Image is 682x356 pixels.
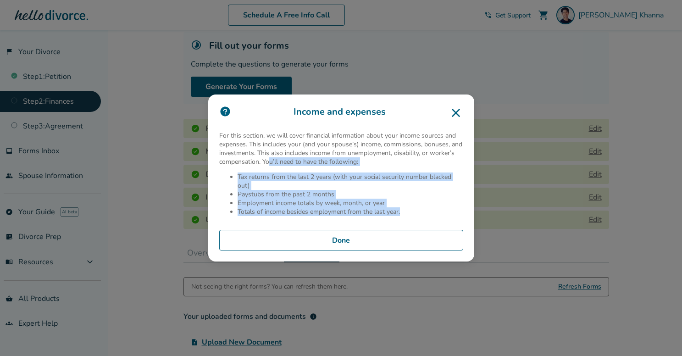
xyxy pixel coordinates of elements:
li: Employment income totals by week, month, or year [238,199,463,207]
img: icon [219,106,231,117]
li: Paystubs from the past 2 months [238,190,463,199]
p: For this section, we will cover financial information about your income sources and expenses. Thi... [219,131,463,166]
li: Tax returns from the last 2 years (with your social security number blacked out) [238,172,463,190]
h3: Income and expenses [219,106,463,120]
li: Totals of income besides employment from the last year. [238,207,463,216]
button: Done [219,230,463,251]
iframe: Chat Widget [636,312,682,356]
